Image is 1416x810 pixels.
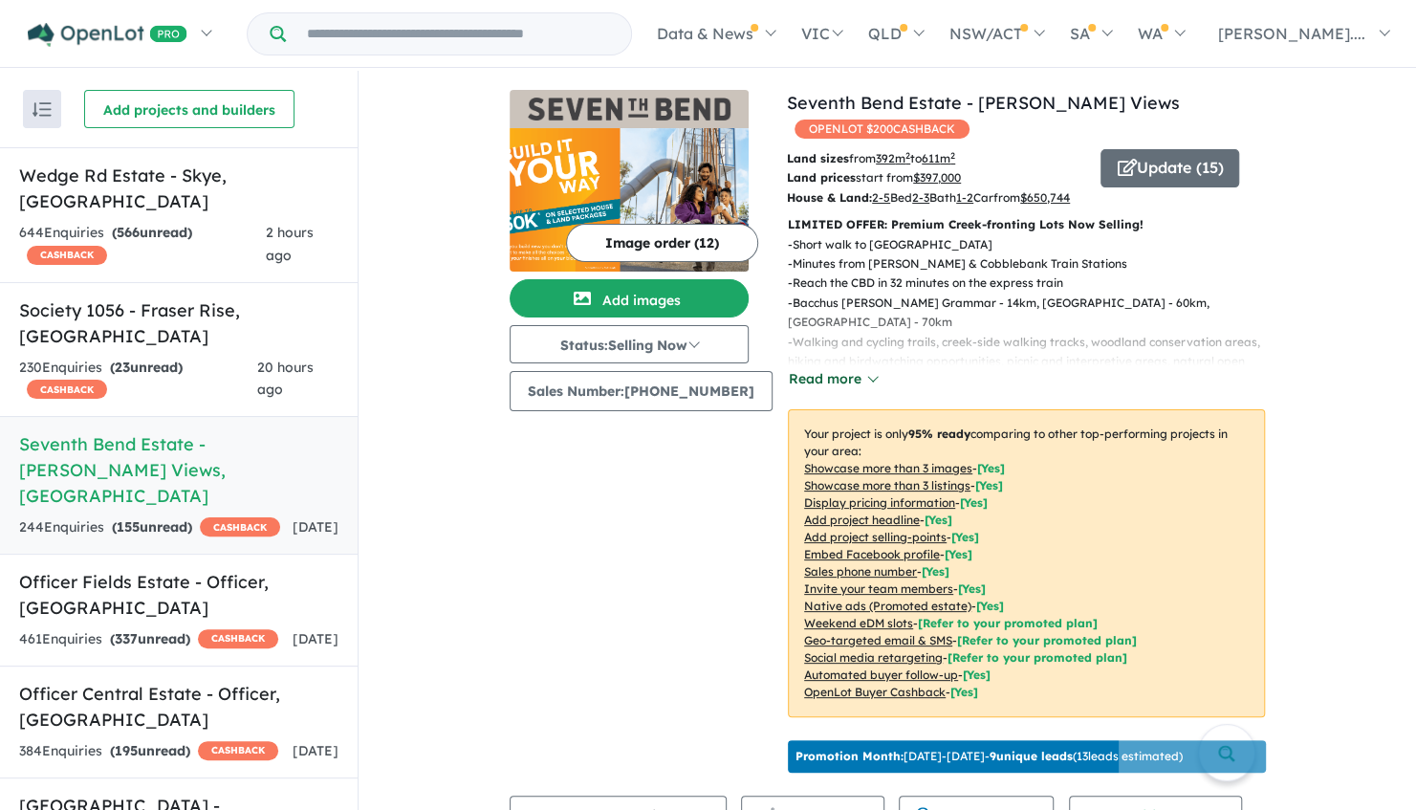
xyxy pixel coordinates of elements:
[804,616,913,630] u: Weekend eDM slots
[510,279,749,317] button: Add images
[908,427,970,441] b: 95 % ready
[804,478,970,493] u: Showcase more than 3 listings
[957,633,1137,647] span: [Refer to your promoted plan]
[566,224,758,262] button: Image order (12)
[960,495,988,510] span: [ Yes ]
[788,333,1280,391] p: - Walking and cycling trails, creek-side walking tracks, woodland conservation areas, hiking and ...
[293,742,338,759] span: [DATE]
[804,581,953,596] u: Invite your team members
[266,224,314,264] span: 2 hours ago
[804,685,946,699] u: OpenLot Buyer Cashback
[804,633,952,647] u: Geo-targeted email & SMS
[804,668,958,682] u: Automated buyer follow-up
[788,368,878,390] button: Read more
[198,629,278,648] span: CASHBACK
[510,325,749,363] button: Status:Selling Now
[804,564,917,579] u: Sales phone number
[795,749,904,763] b: Promotion Month:
[945,547,972,561] span: [ Yes ]
[804,599,971,613] u: Native ads (Promoted estate)
[110,630,190,647] strong: ( unread)
[19,357,257,403] div: 230 Enquir ies
[198,741,278,760] span: CASHBACK
[956,190,973,205] u: 1-2
[510,371,773,411] button: Sales Number:[PHONE_NUMBER]
[950,150,955,161] sup: 2
[804,650,943,665] u: Social media retargeting
[117,518,140,536] span: 155
[510,90,749,272] a: Seventh Bend Estate - Weir Views LogoSeventh Bend Estate - Weir Views
[293,630,338,647] span: [DATE]
[19,516,280,539] div: 244 Enquir ies
[115,630,138,647] span: 337
[948,650,1127,665] span: [Refer to your promoted plan]
[84,90,294,128] button: Add projects and builders
[788,254,1280,274] p: - Minutes from [PERSON_NAME] & Cobblebank Train Stations
[918,616,1098,630] span: [Refer to your promoted plan]
[922,151,955,165] u: 611 m
[19,740,278,763] div: 384 Enquir ies
[990,749,1073,763] b: 9 unique leads
[975,478,1003,493] span: [ Yes ]
[788,235,1280,254] p: - Short walk to [GEOGRAPHIC_DATA]
[19,681,338,733] h5: Officer Central Estate - Officer , [GEOGRAPHIC_DATA]
[977,461,1005,475] span: [ Yes ]
[787,149,1086,168] p: from
[905,150,910,161] sup: 2
[788,215,1265,234] p: LIMITED OFFER: Premium Creek-fronting Lots Now Selling!
[787,170,856,185] b: Land prices
[19,163,338,214] h5: Wedge Rd Estate - Skye , [GEOGRAPHIC_DATA]
[110,742,190,759] strong: ( unread)
[795,120,969,139] span: OPENLOT $ 200 CASHBACK
[787,188,1086,208] p: Bed Bath Car from
[872,190,890,205] u: 2-5
[293,518,338,536] span: [DATE]
[913,170,961,185] u: $ 397,000
[804,495,955,510] u: Display pricing information
[963,668,991,682] span: [Yes]
[787,190,872,205] b: House & Land:
[787,168,1086,187] p: start from
[976,599,1004,613] span: [Yes]
[517,98,741,120] img: Seventh Bend Estate - Weir Views Logo
[788,409,1265,717] p: Your project is only comparing to other top-performing projects in your area: - - - - - - - - - -...
[257,359,314,399] span: 20 hours ago
[27,246,107,265] span: CASHBACK
[510,128,749,272] img: Seventh Bend Estate - Weir Views
[19,297,338,349] h5: Society 1056 - Fraser Rise , [GEOGRAPHIC_DATA]
[19,628,278,651] div: 461 Enquir ies
[1020,190,1070,205] u: $ 650,744
[19,431,338,509] h5: Seventh Bend Estate - [PERSON_NAME] Views , [GEOGRAPHIC_DATA]
[200,517,280,536] span: CASHBACK
[19,569,338,621] h5: Officer Fields Estate - Officer , [GEOGRAPHIC_DATA]
[910,151,955,165] span: to
[925,513,952,527] span: [ Yes ]
[115,359,130,376] span: 23
[804,530,947,544] u: Add project selling-points
[33,102,52,117] img: sort.svg
[795,748,1183,765] p: [DATE] - [DATE] - ( 13 leads estimated)
[876,151,910,165] u: 392 m
[804,513,920,527] u: Add project headline
[912,190,929,205] u: 2-3
[951,530,979,544] span: [ Yes ]
[922,564,949,579] span: [ Yes ]
[115,742,138,759] span: 195
[804,547,940,561] u: Embed Facebook profile
[110,359,183,376] strong: ( unread)
[290,13,627,55] input: Try estate name, suburb, builder or developer
[950,685,978,699] span: [Yes]
[1218,24,1365,43] span: [PERSON_NAME]....
[28,23,187,47] img: Openlot PRO Logo White
[27,380,107,399] span: CASHBACK
[117,224,140,241] span: 566
[958,581,986,596] span: [ Yes ]
[787,151,849,165] b: Land sizes
[112,224,192,241] strong: ( unread)
[787,92,1180,114] a: Seventh Bend Estate - [PERSON_NAME] Views
[804,461,972,475] u: Showcase more than 3 images
[788,294,1280,333] p: - Bacchus [PERSON_NAME] Grammar - 14km, [GEOGRAPHIC_DATA] - 60km, [GEOGRAPHIC_DATA] - 70km
[788,274,1280,293] p: - Reach the CBD in 32 minutes on the express train
[19,222,266,268] div: 644 Enquir ies
[1100,149,1239,187] button: Update (15)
